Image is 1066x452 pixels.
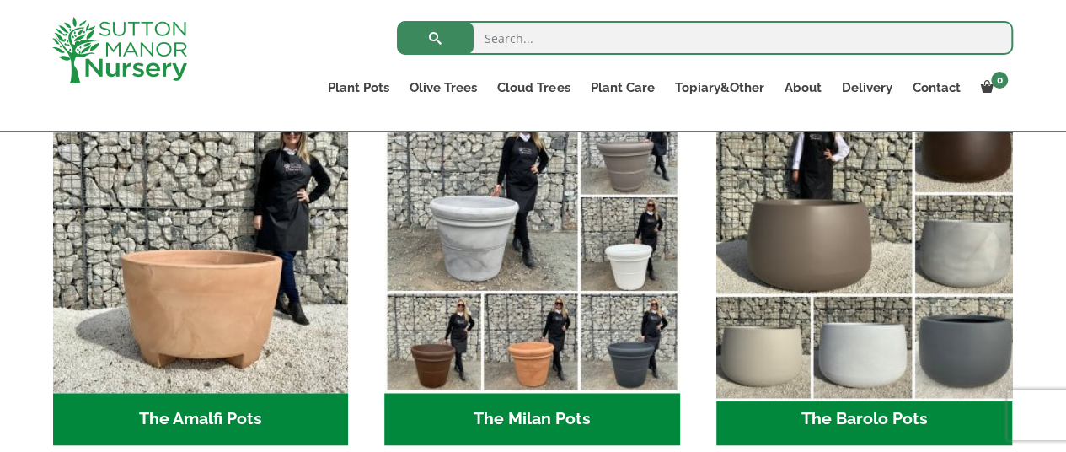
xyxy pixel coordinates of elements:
[580,76,664,100] a: Plant Care
[384,98,680,394] img: The Milan Pots
[970,76,1013,100] a: 0
[52,17,187,83] img: logo
[709,90,1019,401] img: The Barolo Pots
[831,76,902,100] a: Delivery
[384,98,680,445] a: Visit product category The Milan Pots
[53,393,349,445] h2: The Amalfi Pots
[716,98,1012,445] a: Visit product category The Barolo Pots
[991,72,1008,89] span: 0
[384,393,680,445] h2: The Milan Pots
[318,76,399,100] a: Plant Pots
[397,21,1013,55] input: Search...
[774,76,831,100] a: About
[53,98,349,445] a: Visit product category The Amalfi Pots
[399,76,487,100] a: Olive Trees
[664,76,774,100] a: Topiary&Other
[716,393,1012,445] h2: The Barolo Pots
[902,76,970,100] a: Contact
[487,76,580,100] a: Cloud Trees
[53,98,349,394] img: The Amalfi Pots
